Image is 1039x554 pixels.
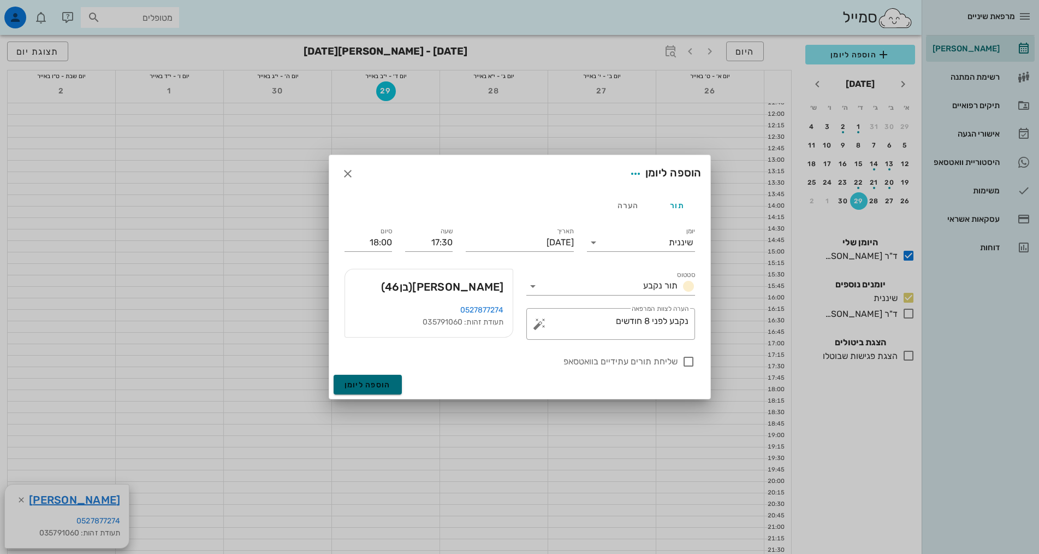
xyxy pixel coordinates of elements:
span: (בן ) [381,280,413,293]
label: סיום [381,227,392,235]
span: 46 [385,280,400,293]
div: תור [652,192,702,219]
div: שיננית [669,238,693,247]
div: תעודת זהות: 035791060 [354,316,504,328]
div: יומןשיננית [587,234,695,251]
label: הערה לצוות המרפאה [631,305,688,313]
div: סטטוסתור נקבע [526,278,695,295]
button: הוספה ליומן [334,375,402,394]
label: יומן [686,227,695,235]
label: סטטוס [677,271,695,279]
span: [PERSON_NAME] [381,278,504,296]
div: הערה [603,192,652,219]
label: שליחת תורים עתידיים בוואטסאפ [345,356,678,367]
span: תור נקבע [643,280,678,291]
label: שעה [440,227,453,235]
a: 0527877274 [460,305,504,315]
label: תאריך [556,227,574,235]
span: הוספה ליומן [345,380,391,390]
div: הוספה ליומן [626,164,702,184]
